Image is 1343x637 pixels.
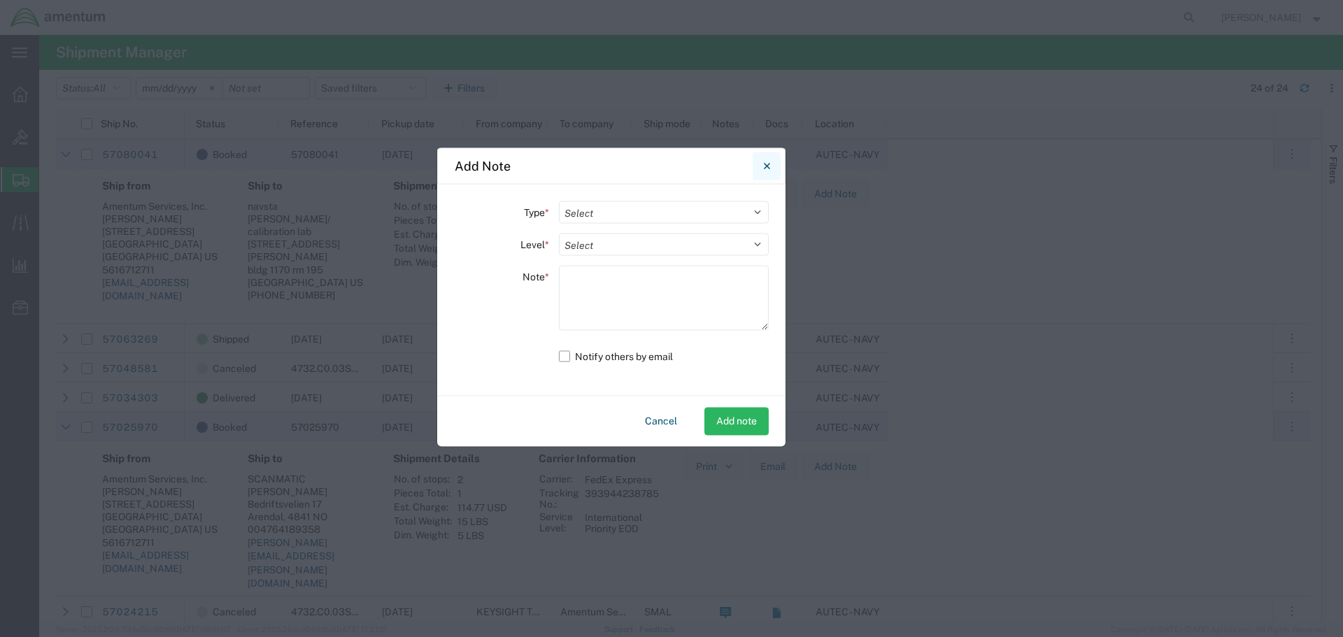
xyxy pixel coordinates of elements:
button: Close [753,152,781,180]
button: Cancel [634,407,688,435]
label: Note [523,265,549,287]
label: Level [520,233,549,255]
label: Notify others by email [559,344,769,368]
h4: Add Note [455,157,511,176]
label: Type [524,201,549,223]
button: Add note [704,407,769,435]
